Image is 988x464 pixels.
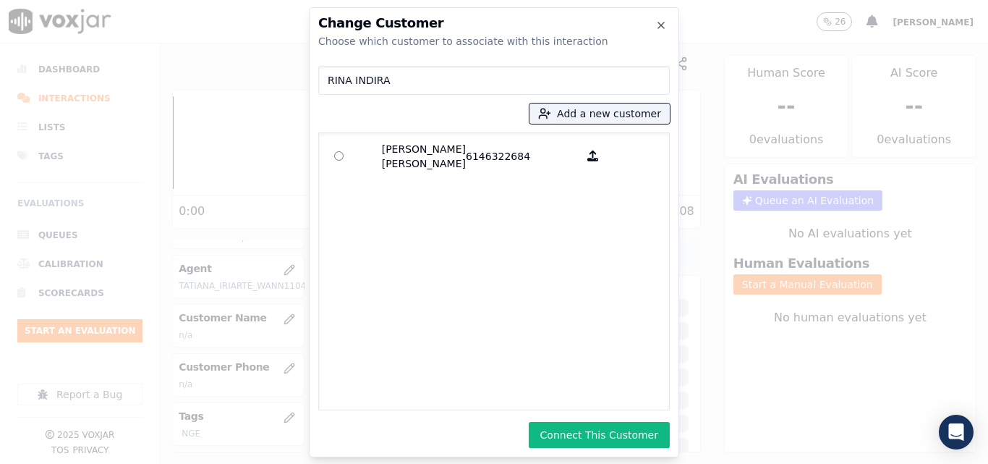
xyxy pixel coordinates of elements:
[529,422,670,448] button: Connect This Customer
[318,17,670,30] h2: Change Customer
[529,104,670,124] button: Add a new customer
[318,66,670,95] input: Search Customers
[353,142,466,171] p: [PERSON_NAME] [PERSON_NAME]
[939,415,974,450] div: Open Intercom Messenger
[318,34,670,48] div: Choose which customer to associate with this interaction
[334,151,344,161] input: [PERSON_NAME] [PERSON_NAME] 6146322684
[579,142,607,171] button: [PERSON_NAME] [PERSON_NAME] 6146322684
[466,142,579,171] p: 6146322684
